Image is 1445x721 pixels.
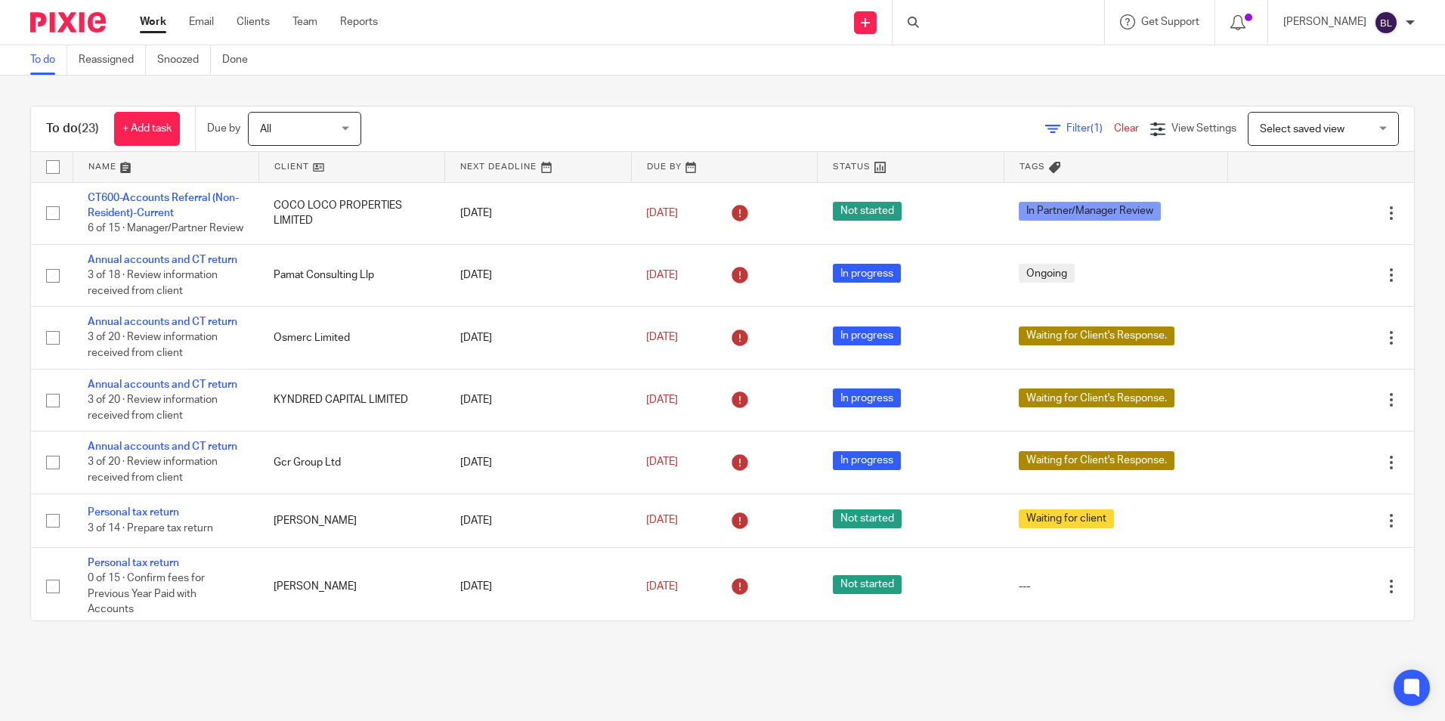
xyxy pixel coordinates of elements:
[114,112,180,146] a: + Add task
[88,255,237,265] a: Annual accounts and CT return
[292,14,317,29] a: Team
[258,307,444,369] td: Osmerc Limited
[1020,162,1045,171] span: Tags
[1019,388,1174,407] span: Waiting for Client's Response.
[30,12,106,32] img: Pixie
[78,122,99,135] span: (23)
[258,244,444,306] td: Pamat Consulting Llp
[646,333,678,343] span: [DATE]
[222,45,259,75] a: Done
[88,441,237,452] a: Annual accounts and CT return
[833,509,902,528] span: Not started
[833,388,901,407] span: In progress
[833,575,902,594] span: Not started
[833,202,902,221] span: Not started
[646,457,678,468] span: [DATE]
[646,270,678,280] span: [DATE]
[445,548,631,626] td: [DATE]
[833,264,901,283] span: In progress
[258,494,444,547] td: [PERSON_NAME]
[258,182,444,244] td: COCO LOCO PROPERTIES LIMITED
[1091,123,1103,134] span: (1)
[1066,123,1114,134] span: Filter
[1171,123,1236,134] span: View Settings
[258,548,444,626] td: [PERSON_NAME]
[445,432,631,494] td: [DATE]
[88,457,218,484] span: 3 of 20 · Review information received from client
[445,244,631,306] td: [DATE]
[88,193,239,218] a: CT600-Accounts Referral (Non-Resident)-Current
[646,395,678,405] span: [DATE]
[1019,202,1161,221] span: In Partner/Manager Review
[445,494,631,547] td: [DATE]
[88,507,179,518] a: Personal tax return
[140,14,166,29] a: Work
[1019,264,1075,283] span: Ongoing
[79,45,146,75] a: Reassigned
[646,208,678,218] span: [DATE]
[340,14,378,29] a: Reports
[445,307,631,369] td: [DATE]
[1374,11,1398,35] img: svg%3E
[88,558,179,568] a: Personal tax return
[88,395,218,421] span: 3 of 20 · Review information received from client
[88,523,213,534] span: 3 of 14 · Prepare tax return
[833,451,901,470] span: In progress
[1019,451,1174,470] span: Waiting for Client's Response.
[207,121,240,136] p: Due by
[1019,326,1174,345] span: Waiting for Client's Response.
[88,333,218,359] span: 3 of 20 · Review information received from client
[258,432,444,494] td: Gcr Group Ltd
[88,574,205,615] span: 0 of 15 · Confirm fees for Previous Year Paid with Accounts
[46,121,99,137] h1: To do
[646,581,678,592] span: [DATE]
[157,45,211,75] a: Snoozed
[1283,14,1366,29] p: [PERSON_NAME]
[646,515,678,526] span: [DATE]
[88,223,243,234] span: 6 of 15 · Manager/Partner Review
[1141,17,1199,27] span: Get Support
[445,182,631,244] td: [DATE]
[1260,124,1344,135] span: Select saved view
[30,45,67,75] a: To do
[88,270,218,296] span: 3 of 18 · Review information received from client
[1019,509,1114,528] span: Waiting for client
[445,369,631,431] td: [DATE]
[1019,579,1212,594] div: ---
[88,317,237,327] a: Annual accounts and CT return
[189,14,214,29] a: Email
[833,326,901,345] span: In progress
[258,369,444,431] td: KYNDRED CAPITAL LIMITED
[88,379,237,390] a: Annual accounts and CT return
[237,14,270,29] a: Clients
[260,124,271,135] span: All
[1114,123,1139,134] a: Clear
